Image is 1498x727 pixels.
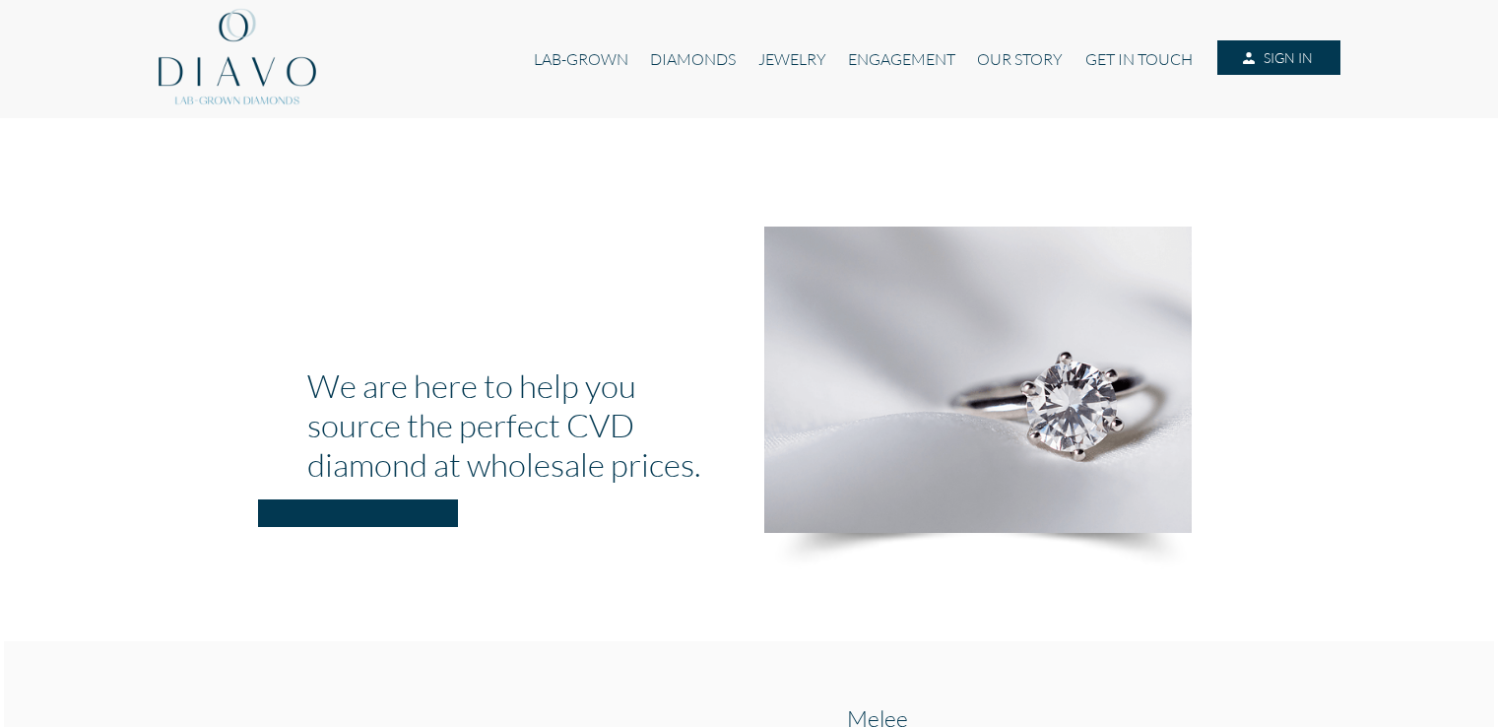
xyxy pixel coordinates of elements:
[639,40,747,78] a: DIAMONDS
[966,40,1074,78] a: OUR STORY
[747,40,836,78] a: JEWELRY
[307,365,735,484] h1: We are here to help you source the perfect CVD diamond at wholesale prices.
[837,40,966,78] a: ENGAGEMENT
[1075,40,1204,78] a: GET IN TOUCH
[523,40,639,78] a: LAB-GROWN
[1217,40,1339,76] a: SIGN IN
[764,227,1192,533] img: cvd-slice-1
